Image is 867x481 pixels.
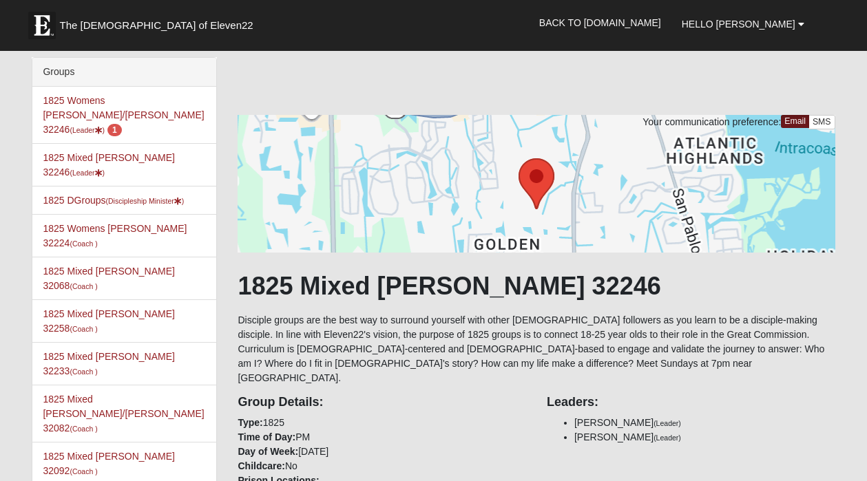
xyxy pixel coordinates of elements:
[43,152,174,178] a: 1825 Mixed [PERSON_NAME] 32246(Leader)
[70,325,97,333] small: (Coach )
[107,124,122,136] span: number of pending members
[43,266,174,291] a: 1825 Mixed [PERSON_NAME] 32068(Coach )
[238,271,835,301] h1: 1825 Mixed [PERSON_NAME] 32246
[70,126,105,134] small: (Leader )
[574,416,835,430] li: [PERSON_NAME]
[43,195,184,206] a: 1825 DGroups(Discipleship Minister)
[682,19,795,30] span: Hello [PERSON_NAME]
[654,419,681,427] small: (Leader)
[43,451,174,476] a: 1825 Mixed [PERSON_NAME] 32092(Coach )
[238,395,526,410] h4: Group Details:
[21,5,297,39] a: The [DEMOGRAPHIC_DATA] of Eleven22
[808,115,835,129] a: SMS
[43,223,187,248] a: 1825 Womens [PERSON_NAME] 32224(Coach )
[643,116,781,127] span: Your communication preference:
[43,351,174,376] a: 1825 Mixed [PERSON_NAME] 32233(Coach )
[654,434,681,442] small: (Leader)
[70,169,105,177] small: (Leader )
[671,7,815,41] a: Hello [PERSON_NAME]
[238,417,262,428] strong: Type:
[43,308,174,334] a: 1825 Mixed [PERSON_NAME] 32258(Coach )
[32,58,216,87] div: Groups
[238,431,295,442] strong: Time of Day:
[547,395,835,410] h4: Leaders:
[70,425,97,433] small: (Coach )
[59,19,253,32] span: The [DEMOGRAPHIC_DATA] of Eleven22
[28,12,56,39] img: Eleven22 logo
[70,239,97,248] small: (Coach )
[781,115,809,128] a: Email
[574,430,835,445] li: [PERSON_NAME]
[43,394,204,434] a: 1825 Mixed [PERSON_NAME]/[PERSON_NAME] 32082(Coach )
[43,95,204,135] a: 1825 Womens [PERSON_NAME]/[PERSON_NAME] 32246(Leader) 1
[70,282,97,290] small: (Coach )
[238,446,298,457] strong: Day of Week:
[70,367,97,376] small: (Coach )
[106,197,185,205] small: (Discipleship Minister )
[529,6,671,40] a: Back to [DOMAIN_NAME]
